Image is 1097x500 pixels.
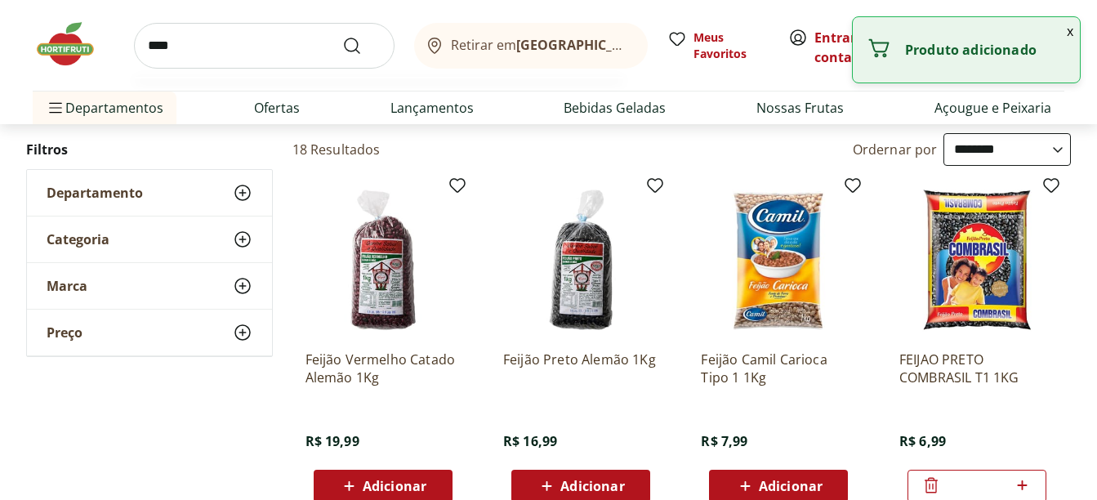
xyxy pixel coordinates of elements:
b: [GEOGRAPHIC_DATA]/[GEOGRAPHIC_DATA] [516,36,792,54]
span: Marca [47,278,87,294]
span: Departamentos [46,88,163,127]
span: R$ 6,99 [899,432,946,450]
button: Departamento [27,170,272,216]
span: R$ 19,99 [305,432,359,450]
span: Adicionar [363,480,426,493]
span: Retirar em [451,38,631,52]
a: Açougue e Peixaria [934,98,1051,118]
img: Feijão Preto Alemão 1Kg [503,182,658,337]
button: Menu [46,88,65,127]
button: Submit Search [342,36,381,56]
span: Departamento [47,185,143,201]
span: Meus Favoritos [693,29,769,62]
input: search [134,23,395,69]
a: Ofertas [254,98,300,118]
span: Preço [47,324,82,341]
img: Feijão Camil Carioca Tipo 1 1Kg [701,182,856,337]
button: Categoria [27,217,272,262]
a: FEIJAO PRETO COMBRASIL T1 1KG [899,350,1055,386]
p: Produto adicionado [905,42,1067,58]
a: Entrar [814,29,856,47]
button: Marca [27,263,272,309]
img: Hortifruti [33,20,114,69]
span: ou [814,28,887,67]
a: Criar conta [814,29,904,66]
a: Lançamentos [390,98,474,118]
span: R$ 7,99 [701,432,747,450]
img: FEIJAO PRETO COMBRASIL T1 1KG [899,182,1055,337]
span: Categoria [47,231,109,248]
a: Feijão Camil Carioca Tipo 1 1Kg [701,350,856,386]
a: Nossas Frutas [756,98,844,118]
label: Ordernar por [853,141,938,158]
button: Retirar em[GEOGRAPHIC_DATA]/[GEOGRAPHIC_DATA] [414,23,648,69]
a: Feijão Vermelho Catado Alemão 1Kg [305,350,461,386]
h2: 18 Resultados [292,141,381,158]
a: Meus Favoritos [667,29,769,62]
span: Adicionar [759,480,823,493]
h2: Filtros [26,133,273,166]
button: Fechar notificação [1060,17,1080,45]
span: Adicionar [560,480,624,493]
img: Feijão Vermelho Catado Alemão 1Kg [305,182,461,337]
span: R$ 16,99 [503,432,557,450]
button: Preço [27,310,272,355]
a: Bebidas Geladas [564,98,666,118]
a: Feijão Preto Alemão 1Kg [503,350,658,386]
